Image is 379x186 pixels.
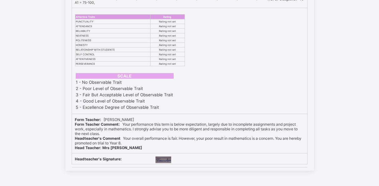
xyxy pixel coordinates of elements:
td: Rating not set [150,28,185,33]
td: HONESTY [75,43,150,47]
td: 1 - No Observable Trait [76,79,174,85]
b: Head Teacher: Mrs [PERSON_NAME] [75,145,142,150]
th: SCALE [76,73,174,79]
td: POLITENESS [75,38,150,43]
td: RELIABILITY [75,28,150,33]
td: Rating not set [150,52,185,57]
td: Rating not set [150,33,185,38]
td: 5 - Excellence Degree of Observable Trait [76,104,174,110]
td: ATTENDANCE [75,24,150,28]
td: Rating not set [150,47,185,52]
th: Affective Traits [75,14,150,19]
b: Headteacher's Signature: [75,157,122,161]
td: Rating not set [150,61,185,66]
td: 4 - Good Level of Observable Trait [76,98,174,104]
td: Rating not set [150,43,185,47]
td: Rating not set [150,19,185,24]
td: 3 - Fair But Acceptable Level of Observable Trait [76,92,174,98]
b: Form Teacher: [75,117,101,122]
span: [PERSON_NAME] [75,117,134,122]
td: RELATIONSHIP WITH STUDENTS [75,47,150,52]
th: Rating [150,14,185,19]
td: ATTENTIVENESS [75,57,150,61]
span: Your overall performance is fair. However, your poor result in mathematics is a concern. You are ... [75,136,302,145]
td: PUNCTUALITY [75,19,150,24]
td: NEATNESS [75,33,150,38]
b: Headteacher's Comment [75,136,121,141]
span: Your performance this term is below expectation, largely due to incomplete assignments and projec... [75,122,298,136]
td: Rating not set [150,57,185,61]
td: SELF CONTROL [75,52,150,57]
td: PERSEVERANCE [75,61,150,66]
td: 2 - Poor Level of Observable Trait [76,86,174,91]
td: Rating not set [150,38,185,43]
b: Form Teacher Comment: [75,122,120,127]
td: Rating not set [150,24,185,28]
